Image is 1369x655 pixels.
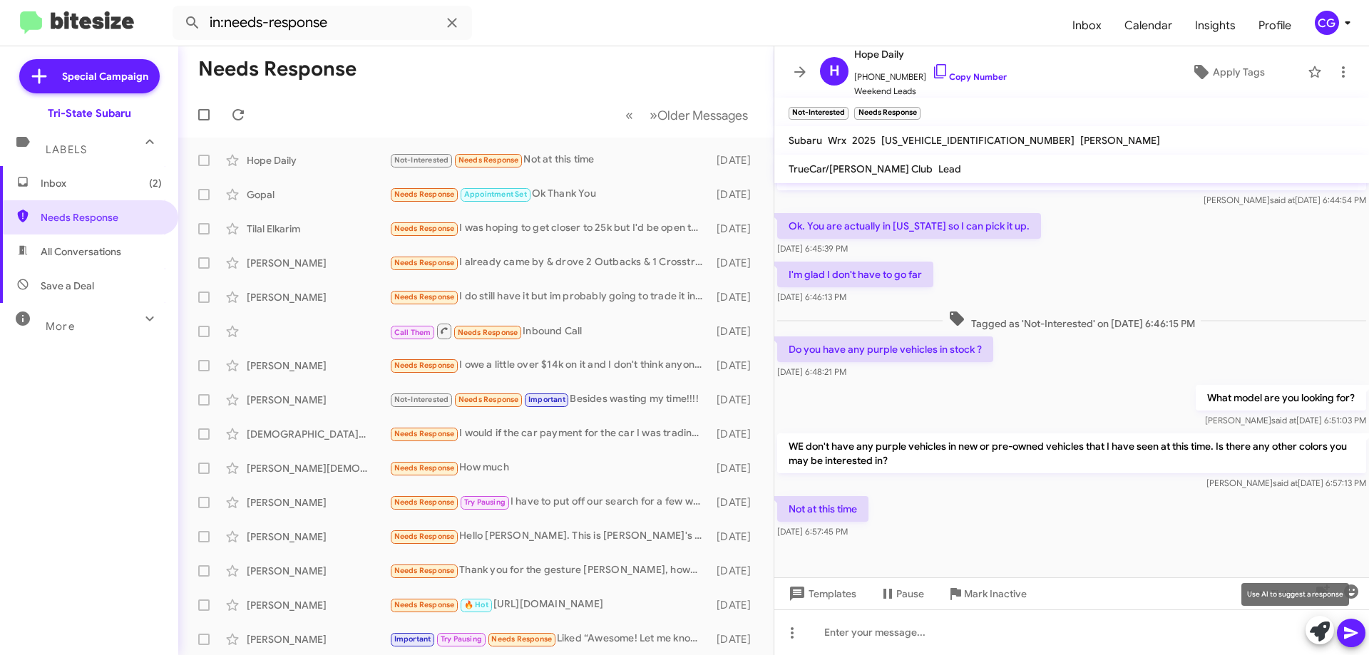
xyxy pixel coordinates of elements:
[777,433,1366,473] p: WE don't have any purple vehicles in new or pre-owned vehicles that I have seen at this time. Is ...
[247,290,389,304] div: [PERSON_NAME]
[198,58,357,81] h1: Needs Response
[709,256,762,270] div: [DATE]
[41,176,162,190] span: Inbox
[389,322,709,340] div: Inbound Call
[247,393,389,407] div: [PERSON_NAME]
[247,256,389,270] div: [PERSON_NAME]
[828,134,846,147] span: Wrx
[777,526,848,537] span: [DATE] 6:57:45 PM
[1113,5,1184,46] a: Calendar
[247,632,389,646] div: [PERSON_NAME]
[389,186,709,202] div: Ok Thank You
[247,564,389,578] div: [PERSON_NAME]
[1303,11,1353,35] button: CG
[464,497,506,507] span: Try Pausing
[464,600,488,609] span: 🔥 Hot
[709,632,762,646] div: [DATE]
[789,134,822,147] span: Subaru
[854,46,1007,63] span: Hope Daily
[617,100,757,130] nav: Page navigation example
[389,597,709,613] div: [URL][DOMAIN_NAME]
[46,143,87,156] span: Labels
[1204,195,1366,205] span: [PERSON_NAME] [DATE] 6:44:54 PM
[458,395,519,404] span: Needs Response
[389,631,709,647] div: Liked “Awesome! Let me know if the meantime if you have any questions that I can help with!”
[528,395,565,404] span: Important
[709,153,762,167] div: [DATE]
[394,155,449,165] span: Not-Interested
[394,600,455,609] span: Needs Response
[394,224,455,233] span: Needs Response
[777,262,933,287] p: I'm glad I don't have to go far
[774,581,868,607] button: Templates
[777,213,1041,239] p: Ok. You are actually in [US_STATE] so I can pick it up.
[868,581,935,607] button: Pause
[389,152,709,168] div: Not at this time
[389,460,709,476] div: How much
[617,100,642,130] button: Previous
[709,393,762,407] div: [DATE]
[896,581,924,607] span: Pause
[625,106,633,124] span: «
[394,463,455,473] span: Needs Response
[247,598,389,612] div: [PERSON_NAME]
[48,106,131,120] div: Tri-State Subaru
[881,134,1075,147] span: [US_VEHICLE_IDENTIFICATION_NUMBER]
[1205,415,1366,426] span: [PERSON_NAME] [DATE] 6:51:03 PM
[394,190,455,199] span: Needs Response
[1273,478,1298,488] span: said at
[709,495,762,510] div: [DATE]
[709,290,762,304] div: [DATE]
[441,634,482,644] span: Try Pausing
[709,222,762,236] div: [DATE]
[777,496,868,522] p: Not at this time
[935,581,1038,607] button: Mark Inactive
[854,63,1007,84] span: [PHONE_NUMBER]
[650,106,657,124] span: »
[1315,11,1339,35] div: CG
[394,328,431,337] span: Call Them
[709,359,762,373] div: [DATE]
[41,210,162,225] span: Needs Response
[1196,385,1366,411] p: What model are you looking for?
[394,634,431,644] span: Important
[389,357,709,373] div: I owe a little over $14k on it and I don't think anyone would buy it for that amount
[394,361,455,370] span: Needs Response
[854,107,920,120] small: Needs Response
[1247,5,1303,46] a: Profile
[247,187,389,202] div: Gopal
[149,176,162,190] span: (2)
[247,461,389,475] div: [PERSON_NAME][DEMOGRAPHIC_DATA]
[1184,5,1247,46] a: Insights
[777,243,848,254] span: [DATE] 6:45:39 PM
[389,220,709,237] div: I was hoping to get closer to 25k but I'd be open to hearing what you can offer
[709,427,762,441] div: [DATE]
[829,60,840,83] span: H
[389,426,709,442] div: I would if the car payment for the car I was trading it for was a reasonable payment....looking f...
[46,320,75,333] span: More
[777,292,846,302] span: [DATE] 6:46:13 PM
[1061,5,1113,46] a: Inbox
[389,289,709,305] div: I do still have it but im probably going to trade it into carvana for a tesla model y. They gave ...
[247,495,389,510] div: [PERSON_NAME]
[389,562,709,579] div: Thank you for the gesture [PERSON_NAME], however the BRZ driver my grandson Loves the car. So it ...
[1270,195,1295,205] span: said at
[657,108,748,123] span: Older Messages
[789,163,933,175] span: TrueCar/[PERSON_NAME] Club
[394,429,455,438] span: Needs Response
[491,634,552,644] span: Needs Response
[173,6,472,40] input: Search
[394,292,455,301] span: Needs Response
[789,107,848,120] small: Not-Interested
[1080,134,1160,147] span: [PERSON_NAME]
[389,391,709,408] div: Besides wasting my time!!!!
[1271,415,1296,426] span: said at
[247,427,389,441] div: [DEMOGRAPHIC_DATA][PERSON_NAME]
[247,222,389,236] div: Tilal Elkarim
[1213,59,1265,85] span: Apply Tags
[786,581,856,607] span: Templates
[709,564,762,578] div: [DATE]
